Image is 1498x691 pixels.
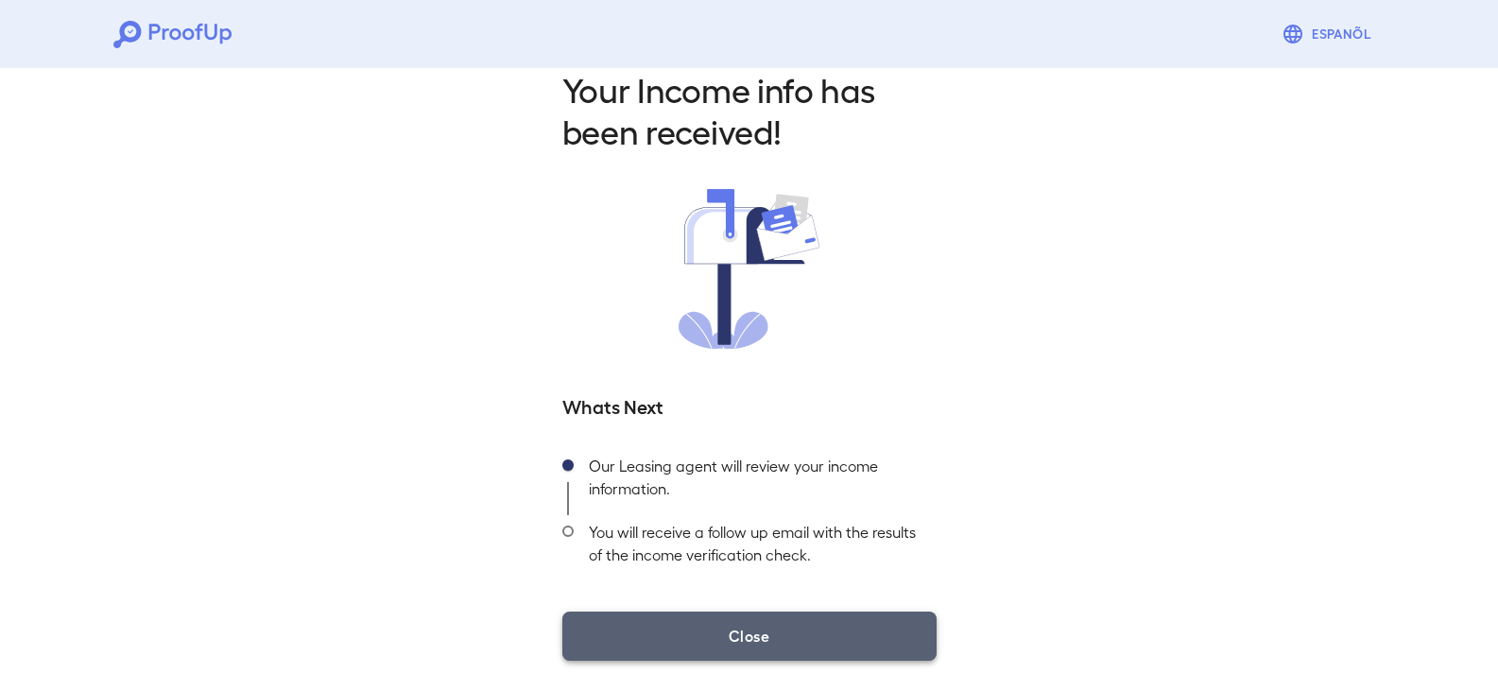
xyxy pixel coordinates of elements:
[679,189,820,349] img: received.svg
[1274,15,1385,53] button: Espanõl
[574,515,937,581] div: You will receive a follow up email with the results of the income verification check.
[562,68,937,151] h2: Your Income info has been received!
[574,449,937,515] div: Our Leasing agent will review your income information.
[562,392,937,419] h5: Whats Next
[562,612,937,661] button: Close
